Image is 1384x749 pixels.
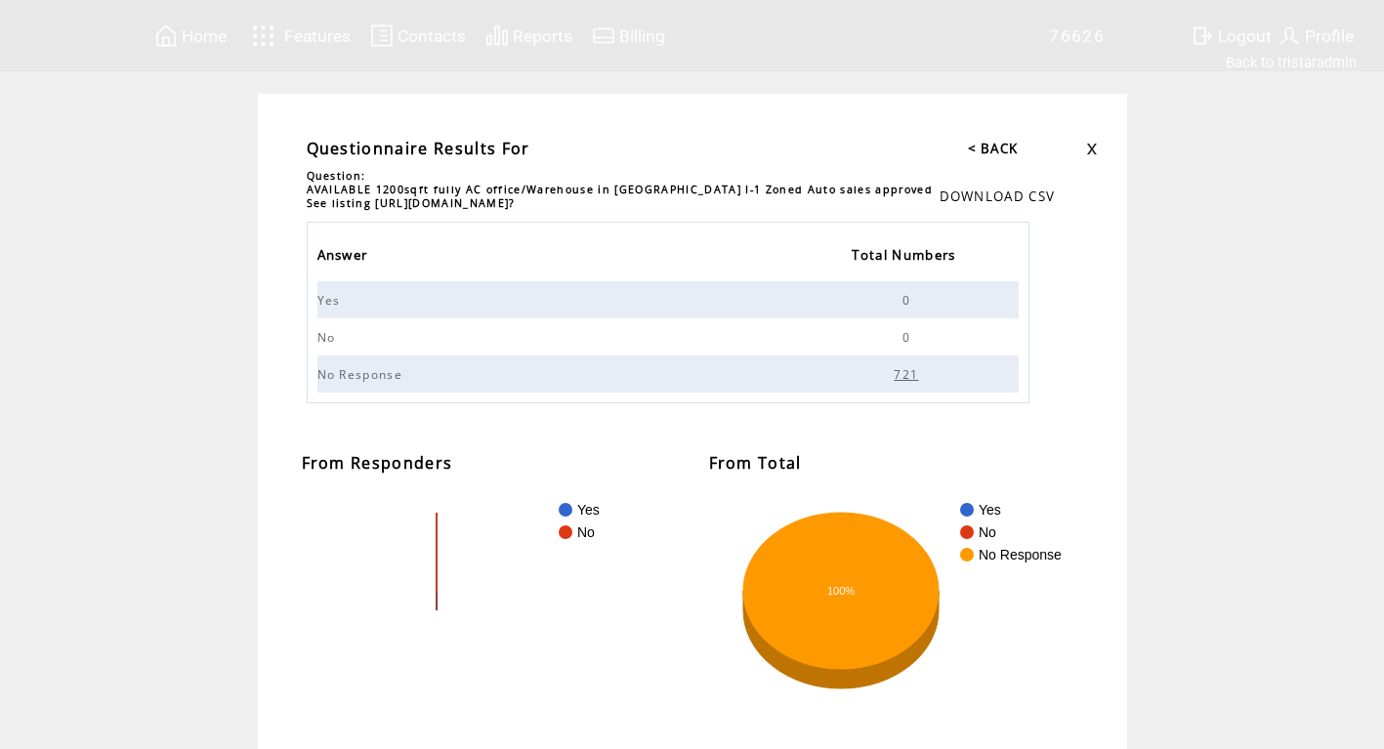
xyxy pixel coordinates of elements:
[485,23,509,48] img: chart.svg
[709,493,1098,737] svg: A chart.
[317,241,373,273] span: Answer
[302,452,453,474] span: From Responders
[151,21,230,51] a: Home
[979,547,1062,562] text: No Response
[902,329,915,346] span: 0
[1049,26,1105,46] span: 76626
[979,502,1001,518] text: Yes
[182,26,227,46] span: Home
[894,366,923,383] span: 721
[302,493,699,737] svg: A chart.
[367,21,469,51] a: Contacts
[317,329,341,346] span: No
[243,17,354,55] a: Features
[246,20,280,52] img: features.svg
[154,23,178,48] img: home.svg
[827,585,855,597] text: 100%
[892,366,925,380] a: 721
[589,21,668,51] a: Billing
[968,140,1019,157] a: < BACK
[709,452,802,474] span: From Total
[1226,54,1357,71] a: Back to tristaradmin
[370,23,394,48] img: contacts.svg
[1305,26,1354,46] span: Profile
[317,292,346,309] span: Yes
[513,26,572,46] span: Reports
[307,138,530,159] span: Questionnaire Results For
[577,524,595,540] text: No
[1191,23,1214,48] img: exit.svg
[940,187,1056,205] a: DOWNLOAD CSV
[852,240,965,272] a: Total Numbers
[398,26,466,46] span: Contacts
[1278,23,1301,48] img: profile.svg
[317,366,408,383] span: No Response
[1218,26,1272,46] span: Logout
[1188,21,1275,51] a: Logout
[852,241,960,273] span: Total Numbers
[902,292,915,309] span: 0
[979,524,996,540] text: No
[307,183,934,210] span: AVAILABLE 1200sqft fully AC office/Warehouse in [GEOGRAPHIC_DATA] I-1 Zoned Auto sales approved S...
[619,26,665,46] span: Billing
[577,502,600,518] text: Yes
[307,169,366,183] span: Question:
[1275,21,1357,51] a: Profile
[482,21,575,51] a: Reports
[284,26,351,46] span: Features
[317,240,378,272] a: Answer
[592,23,615,48] img: creidtcard.svg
